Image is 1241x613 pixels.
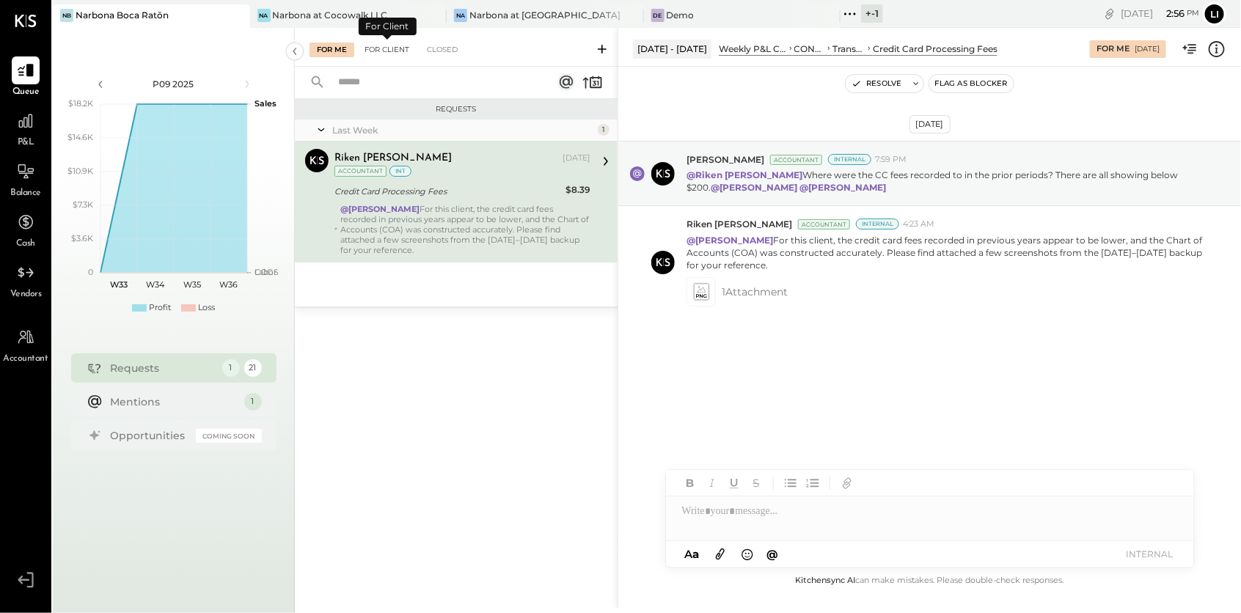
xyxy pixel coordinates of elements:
[60,9,73,22] div: NB
[803,474,822,493] button: Ordered List
[76,9,169,21] div: Narbona Boca Ratōn
[687,169,802,180] strong: @Riken [PERSON_NAME]
[149,302,171,314] div: Profit
[340,204,590,255] div: For this client, the credit card fees recorded in previous years appear to be lower, and the Char...
[719,43,787,55] div: Weekly P&L Comparison
[255,98,277,109] text: Sales
[1,208,51,251] a: Cash
[111,361,215,375] div: Requests
[257,9,271,22] div: Na
[454,9,467,22] div: Na
[598,124,609,136] div: 1
[832,43,865,55] div: Transaction Related Expenses
[711,182,797,193] strong: @[PERSON_NAME]
[856,219,899,230] div: Internal
[651,9,665,22] div: De
[703,474,722,493] button: Italic
[1,158,51,200] a: Balance
[183,279,201,290] text: W35
[244,359,262,377] div: 21
[310,43,354,57] div: For Me
[798,219,850,230] div: Accountant
[334,166,387,177] div: Accountant
[687,153,764,166] span: [PERSON_NAME]
[846,75,907,92] button: Resolve
[244,393,262,411] div: 1
[357,43,417,57] div: For Client
[563,153,590,164] div: [DATE]
[1135,44,1160,54] div: [DATE]
[111,78,236,90] div: P09 2025
[687,169,1202,194] p: Where were the CC fees recorded to in the prior periods? There are all showing below $200.
[111,428,188,443] div: Opportunities
[222,359,240,377] div: 1
[838,474,857,493] button: Add URL
[747,474,766,493] button: Strikethrough
[681,474,700,493] button: Bold
[10,187,41,200] span: Balance
[67,132,93,142] text: $14.6K
[565,183,590,197] div: $8.39
[255,267,277,277] text: Labor
[302,104,610,114] div: Requests
[799,182,886,193] strong: @[PERSON_NAME]
[1,56,51,99] a: Queue
[146,279,165,290] text: W34
[1097,43,1130,55] div: For Me
[875,154,907,166] span: 7:59 PM
[110,279,128,290] text: W33
[1,107,51,150] a: P&L
[903,219,934,230] span: 4:23 AM
[722,277,788,306] span: 1 Attachment
[334,184,561,199] div: Credit Card Processing Fees
[16,238,35,251] span: Cash
[766,547,778,561] span: @
[762,545,783,563] button: @
[687,234,1202,271] p: For this client, the credit card fees recorded in previous years appear to be lower, and the Char...
[10,288,42,301] span: Vendors
[909,115,951,133] div: [DATE]
[88,267,93,277] text: 0
[1121,544,1179,564] button: INTERNAL
[420,43,465,57] div: Closed
[18,136,34,150] span: P&L
[73,199,93,210] text: $7.3K
[929,75,1014,92] button: Flag as Blocker
[681,546,704,562] button: Aa
[1102,6,1117,21] div: copy link
[219,279,238,290] text: W36
[687,235,773,246] strong: @[PERSON_NAME]
[1,323,51,366] a: Accountant
[359,18,417,35] div: For Client
[1203,2,1226,26] button: Li
[4,353,48,366] span: Accountant
[196,429,262,443] div: Coming Soon
[71,233,93,243] text: $3.6K
[1,259,51,301] a: Vendors
[687,218,792,230] span: Riken [PERSON_NAME]
[873,43,997,55] div: Credit Card Processing Fees
[633,40,711,58] div: [DATE] - [DATE]
[1121,7,1199,21] div: [DATE]
[667,9,695,21] div: Demo
[67,166,93,176] text: $10.9K
[334,151,452,166] div: Riken [PERSON_NAME]
[12,86,40,99] span: Queue
[332,124,594,136] div: Last Week
[794,43,825,55] div: CONTROLLABLE EXPENSES
[692,547,699,561] span: a
[770,155,822,165] div: Accountant
[389,166,411,177] div: int
[198,302,215,314] div: Loss
[725,474,744,493] button: Underline
[828,154,871,165] div: Internal
[111,394,237,409] div: Mentions
[68,98,93,109] text: $18.2K
[469,9,622,21] div: Narbona at [GEOGRAPHIC_DATA] LLC
[340,204,420,214] strong: @[PERSON_NAME]
[273,9,388,21] div: Narbona at Cocowalk LLC
[861,4,883,23] div: + -1
[781,474,800,493] button: Unordered List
